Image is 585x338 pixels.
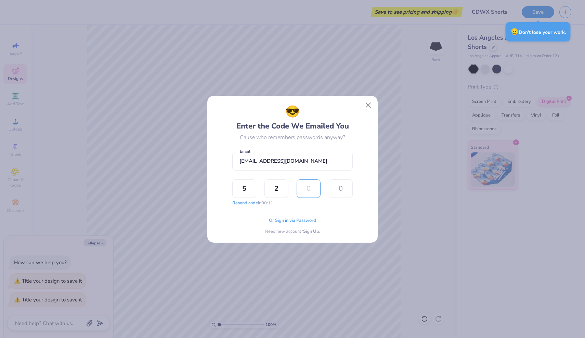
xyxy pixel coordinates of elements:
[232,179,256,198] input: 0
[232,200,273,207] div: in 00:11
[264,179,288,198] input: 0
[232,200,258,207] button: Resend code
[285,103,300,121] span: 😎
[236,103,349,132] div: Enter the Code We Emailed You
[510,27,519,36] span: 😥
[240,133,345,141] div: Cause who remembers passwords anyway?
[362,98,375,111] button: Close
[506,22,571,42] div: Don’t lose your work.
[329,179,353,198] input: 0
[269,217,316,224] span: Or Sign in via Password
[265,228,320,235] div: Need new account?
[303,228,320,235] span: Sign Up.
[297,179,321,198] input: 0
